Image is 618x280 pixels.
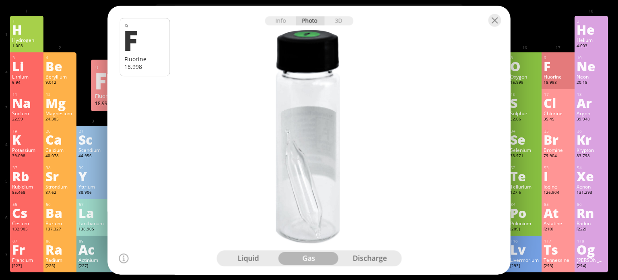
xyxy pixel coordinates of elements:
[510,73,540,80] div: Oxygen
[339,252,400,265] div: discharge
[45,226,75,233] div: 137.327
[45,220,75,226] div: Barium
[79,239,108,244] div: 89
[577,129,606,134] div: 36
[45,80,75,86] div: 9.012
[544,73,573,80] div: Fluorine
[12,202,41,207] div: 55
[544,60,573,73] div: F
[46,202,75,207] div: 56
[577,243,606,256] div: Og
[544,170,573,183] div: I
[45,147,75,153] div: Calcium
[12,147,41,153] div: Potassium
[544,226,573,233] div: [210]
[78,183,108,190] div: Yttrium
[78,133,108,146] div: Sc
[544,133,573,146] div: Br
[544,116,573,123] div: 35.45
[544,165,573,170] div: 53
[45,257,75,263] div: Radium
[124,63,166,71] div: 18.998
[45,243,75,256] div: Ra
[123,26,165,54] div: F
[577,23,606,36] div: He
[79,165,108,170] div: 39
[45,133,75,146] div: Ca
[577,37,606,43] div: Helium
[45,116,75,123] div: 24.305
[45,153,75,160] div: 40.078
[12,183,41,190] div: Rubidium
[78,226,108,233] div: 138.905
[12,110,41,116] div: Sodium
[510,206,540,219] div: Po
[12,133,41,146] div: K
[12,19,41,24] div: 1
[511,202,540,207] div: 84
[124,55,166,63] div: Fluorine
[12,80,41,86] div: 6.94
[511,55,540,60] div: 8
[511,165,540,170] div: 52
[95,100,131,106] div: 18.998
[510,220,540,226] div: Polonium
[577,183,606,190] div: Xenon
[12,226,41,233] div: 132.905
[12,243,41,256] div: Fr
[510,147,540,153] div: Selenium
[46,55,75,60] div: 4
[577,133,606,146] div: Kr
[46,129,75,134] div: 20
[12,96,41,109] div: Na
[12,220,41,226] div: Cesium
[46,92,75,97] div: 12
[510,110,540,116] div: Sulphur
[279,252,340,265] div: gas
[510,80,540,86] div: 15.999
[95,64,131,71] div: 9
[544,147,573,153] div: Bromine
[577,92,606,97] div: 18
[12,170,41,183] div: Rb
[577,165,606,170] div: 54
[78,206,108,219] div: La
[510,243,540,256] div: Lv
[511,92,540,97] div: 16
[544,220,573,226] div: Astatine
[544,80,573,86] div: 18.998
[95,92,131,100] div: Fluorine
[577,110,606,116] div: Argon
[78,243,108,256] div: Ac
[544,190,573,196] div: 126.904
[577,190,606,196] div: 131.293
[95,74,131,87] div: F
[78,170,108,183] div: Y
[12,23,41,36] div: H
[544,129,573,134] div: 35
[577,55,606,60] div: 10
[577,147,606,153] div: Krypton
[577,19,606,24] div: 2
[577,220,606,226] div: Radon
[577,206,606,219] div: Rn
[12,55,41,60] div: 3
[510,116,540,123] div: 32.06
[78,190,108,196] div: 88.906
[511,239,540,244] div: 116
[544,206,573,219] div: At
[45,110,75,116] div: Magnesium
[577,263,606,270] div: [294]
[265,16,296,25] div: Info
[577,43,606,50] div: 4.003
[45,263,75,270] div: [226]
[577,226,606,233] div: [222]
[45,60,75,73] div: Be
[577,257,606,263] div: [PERSON_NAME]
[45,206,75,219] div: Ba
[510,153,540,160] div: 78.971
[577,60,606,73] div: Ne
[12,239,41,244] div: 87
[544,257,573,263] div: Tennessine
[510,170,540,183] div: Te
